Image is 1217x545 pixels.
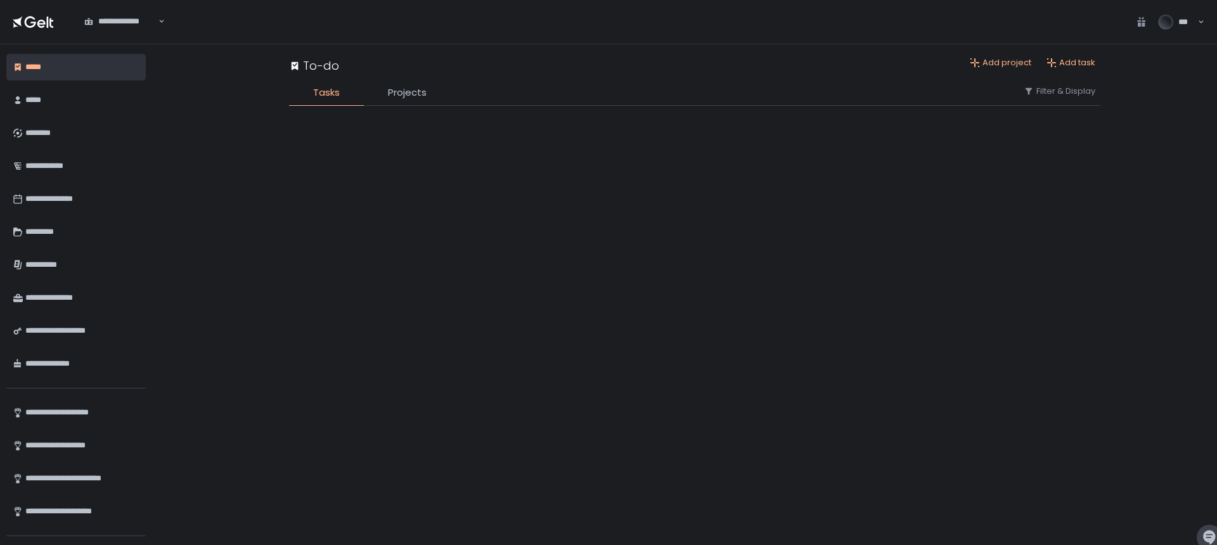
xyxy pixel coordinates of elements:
[76,8,165,35] div: Search for option
[970,57,1031,68] button: Add project
[1046,57,1095,68] button: Add task
[388,86,427,100] span: Projects
[289,57,339,74] div: To-do
[1024,86,1095,97] button: Filter & Display
[313,86,340,100] span: Tasks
